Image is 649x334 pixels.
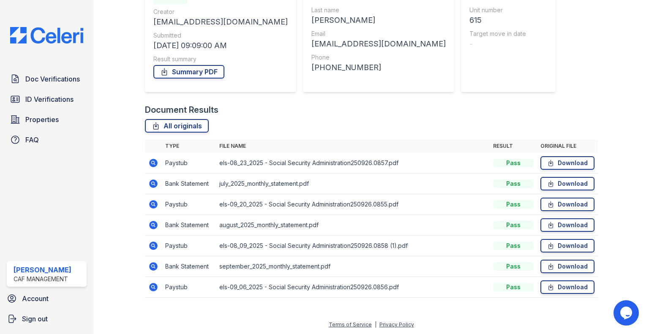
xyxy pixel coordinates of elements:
a: Download [540,260,594,273]
td: september_2025_monthly_statement.pdf [216,256,490,277]
div: [EMAIL_ADDRESS][DOMAIN_NAME] [153,16,288,28]
div: Result summary [153,55,288,63]
a: Doc Verifications [7,71,87,87]
img: CE_Logo_Blue-a8612792a0a2168367f1c8372b55b34899dd931a85d93a1a3d3e32e68fde9ad4.png [3,27,90,43]
div: Email [311,30,446,38]
div: [PHONE_NUMBER] [311,62,446,73]
div: Pass [493,242,534,250]
span: Doc Verifications [25,74,80,84]
div: Unit number [469,6,526,14]
div: Pass [493,159,534,167]
div: CAF Management [14,275,71,283]
a: Download [540,280,594,294]
div: Pass [493,262,534,271]
a: ID Verifications [7,91,87,108]
td: els-09_06_2025 - Social Security Administration250926.0856.pdf [216,277,490,298]
td: Bank Statement [162,215,216,236]
span: Sign out [22,314,48,324]
div: Document Results [145,104,218,116]
div: Pass [493,283,534,291]
div: [PERSON_NAME] [14,265,71,275]
div: | [375,321,376,328]
div: Pass [493,179,534,188]
a: Download [540,156,594,170]
a: Privacy Policy [379,321,414,328]
div: [EMAIL_ADDRESS][DOMAIN_NAME] [311,38,446,50]
div: 615 [469,14,526,26]
span: FAQ [25,135,39,145]
div: Creator [153,8,288,16]
a: Download [540,239,594,253]
a: Properties [7,111,87,128]
a: Account [3,290,90,307]
td: Bank Statement [162,256,216,277]
th: Original file [537,139,598,153]
td: Paystub [162,194,216,215]
td: Paystub [162,277,216,298]
div: Phone [311,53,446,62]
td: els-08_23_2025 - Social Security Administration250926.0857.pdf [216,153,490,174]
th: Type [162,139,216,153]
div: Submitted [153,31,288,40]
td: Paystub [162,236,216,256]
td: Paystub [162,153,216,174]
a: Terms of Service [329,321,372,328]
a: FAQ [7,131,87,148]
td: els-09_20_2025 - Social Security Administration250926.0855.pdf [216,194,490,215]
div: [PERSON_NAME] [311,14,446,26]
td: july_2025_monthly_statement.pdf [216,174,490,194]
div: Pass [493,200,534,209]
a: Download [540,218,594,232]
div: Target move in date [469,30,526,38]
a: Download [540,198,594,211]
div: Pass [493,221,534,229]
a: Summary PDF [153,65,224,79]
div: - [469,38,526,50]
td: august_2025_monthly_statement.pdf [216,215,490,236]
th: Result [490,139,537,153]
a: Sign out [3,310,90,327]
td: els-08_09_2025 - Social Security Administration250926.0858 (1).pdf [216,236,490,256]
div: [DATE] 09:09:00 AM [153,40,288,52]
div: Last name [311,6,446,14]
a: Download [540,177,594,190]
iframe: chat widget [614,300,641,326]
span: ID Verifications [25,94,74,104]
span: Properties [25,114,59,125]
td: Bank Statement [162,174,216,194]
th: File name [216,139,490,153]
a: All originals [145,119,209,133]
span: Account [22,293,49,304]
